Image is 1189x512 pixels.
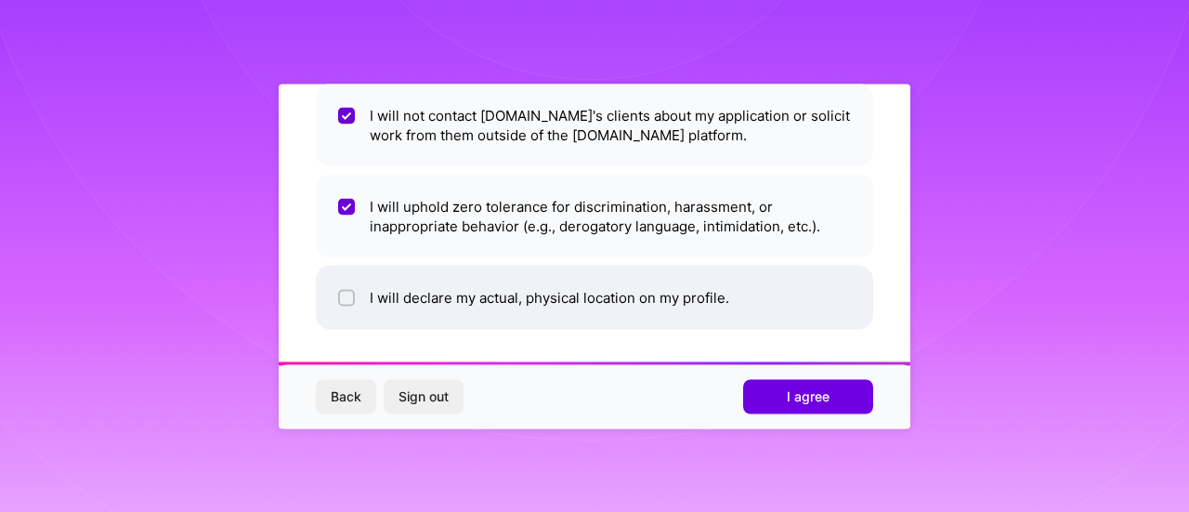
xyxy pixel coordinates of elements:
[743,380,873,414] button: I agree
[384,380,464,414] button: Sign out
[316,380,376,414] button: Back
[331,387,361,406] span: Back
[316,265,873,329] li: I will declare my actual, physical location on my profile.
[316,83,873,166] li: I will not contact [DOMAIN_NAME]'s clients about my application or solicit work from them outside...
[399,387,449,406] span: Sign out
[316,174,873,257] li: I will uphold zero tolerance for discrimination, harassment, or inappropriate behavior (e.g., der...
[787,387,830,406] span: I agree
